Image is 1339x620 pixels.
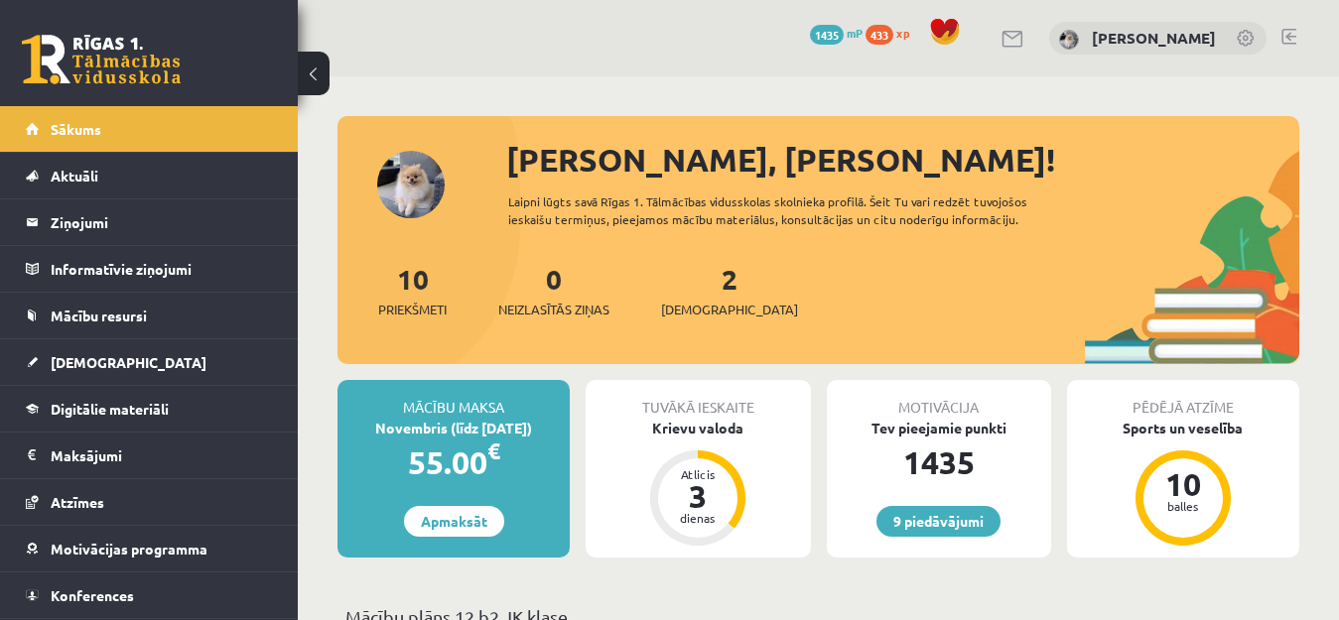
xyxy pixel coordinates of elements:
span: Aktuāli [51,167,98,185]
span: xp [896,25,909,41]
span: [DEMOGRAPHIC_DATA] [51,353,206,371]
div: Novembris (līdz [DATE]) [337,418,570,438]
a: [DEMOGRAPHIC_DATA] [26,339,273,385]
div: [PERSON_NAME], [PERSON_NAME]! [506,136,1299,184]
span: Mācību resursi [51,307,147,324]
span: [DEMOGRAPHIC_DATA] [661,300,798,319]
div: Sports un veselība [1067,418,1299,438]
a: [PERSON_NAME] [1092,28,1216,48]
span: Motivācijas programma [51,540,207,558]
span: Atzīmes [51,493,104,511]
img: Emīlija Kajaka [1059,30,1079,50]
div: dienas [668,512,728,524]
div: Tuvākā ieskaite [586,380,810,418]
a: Ziņojumi [26,199,273,245]
a: Mācību resursi [26,293,273,338]
div: Tev pieejamie punkti [827,418,1051,438]
div: 10 [1153,468,1213,500]
a: Atzīmes [26,479,273,525]
span: Digitālie materiāli [51,400,169,418]
div: Motivācija [827,380,1051,418]
a: Digitālie materiāli [26,386,273,432]
span: Neizlasītās ziņas [498,300,609,319]
div: 3 [668,480,728,512]
span: € [487,436,500,465]
a: Aktuāli [26,153,273,198]
a: Apmaksāt [404,506,504,537]
span: 1435 [810,25,844,45]
a: Informatīvie ziņojumi [26,246,273,292]
a: Maksājumi [26,433,273,478]
div: balles [1153,500,1213,512]
div: 1435 [827,438,1051,486]
a: 1435 mP [810,25,863,41]
div: Pēdējā atzīme [1067,380,1299,418]
a: Krievu valoda Atlicis 3 dienas [586,418,810,549]
legend: Ziņojumi [51,199,273,245]
span: Sākums [51,120,101,138]
div: Laipni lūgts savā Rīgas 1. Tālmācības vidusskolas skolnieka profilā. Šeit Tu vari redzēt tuvojošo... [508,192,1085,228]
a: Motivācijas programma [26,526,273,571]
a: Rīgas 1. Tālmācības vidusskola [22,35,181,84]
a: 2[DEMOGRAPHIC_DATA] [661,261,798,319]
span: 433 [866,25,893,45]
a: Sports un veselība 10 balles [1067,418,1299,549]
span: Konferences [51,586,134,604]
legend: Informatīvie ziņojumi [51,246,273,292]
a: 0Neizlasītās ziņas [498,261,609,319]
span: mP [847,25,863,41]
div: Mācību maksa [337,380,570,418]
div: 55.00 [337,438,570,486]
a: Konferences [26,572,273,618]
div: Krievu valoda [586,418,810,438]
legend: Maksājumi [51,433,273,478]
a: 9 piedāvājumi [876,506,1001,537]
a: 433 xp [866,25,919,41]
a: 10Priekšmeti [378,261,447,319]
div: Atlicis [668,468,728,480]
a: Sākums [26,106,273,152]
span: Priekšmeti [378,300,447,319]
